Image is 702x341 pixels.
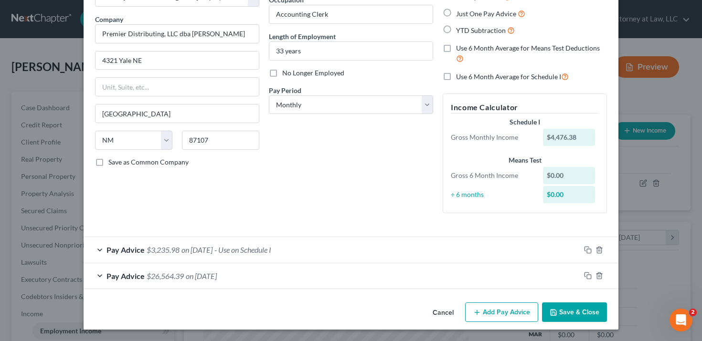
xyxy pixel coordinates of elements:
iframe: Intercom live chat [670,309,692,331]
span: Use 6 Month Average for Means Test Deductions [456,44,600,52]
div: Gross 6 Month Income [446,171,538,180]
span: Pay Period [269,86,301,94]
div: $0.00 [543,186,596,203]
input: Enter city... [96,104,259,123]
input: Unit, Suite, etc... [96,78,259,96]
span: 2 [689,309,697,316]
h5: Income Calculator [451,102,599,114]
span: on [DATE] [181,245,213,254]
div: $0.00 [543,167,596,184]
span: Company [95,15,123,23]
button: Save & Close [542,302,607,322]
button: Cancel [425,303,461,322]
input: Enter zip... [182,131,259,150]
span: Save as Common Company [108,158,189,166]
span: $26,564.39 [147,271,184,280]
div: $4,476.38 [543,129,596,146]
span: Just One Pay Advice [456,10,516,18]
input: ex: 2 years [269,42,433,60]
button: Add Pay Advice [465,302,538,322]
input: Search company by name... [95,24,259,43]
label: Length of Employment [269,31,336,41]
span: on [DATE] [186,271,217,280]
span: No Longer Employed [282,69,344,77]
span: Pay Advice [106,245,145,254]
span: YTD Subtraction [456,26,506,34]
div: Schedule I [451,117,599,127]
span: - Use on Schedule I [214,245,271,254]
span: Pay Advice [106,271,145,280]
div: ÷ 6 months [446,190,538,199]
span: $3,235.98 [147,245,180,254]
div: Means Test [451,155,599,165]
div: Gross Monthly Income [446,133,538,142]
span: Use 6 Month Average for Schedule I [456,72,561,81]
input: Enter address... [96,52,259,70]
input: -- [269,5,433,23]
